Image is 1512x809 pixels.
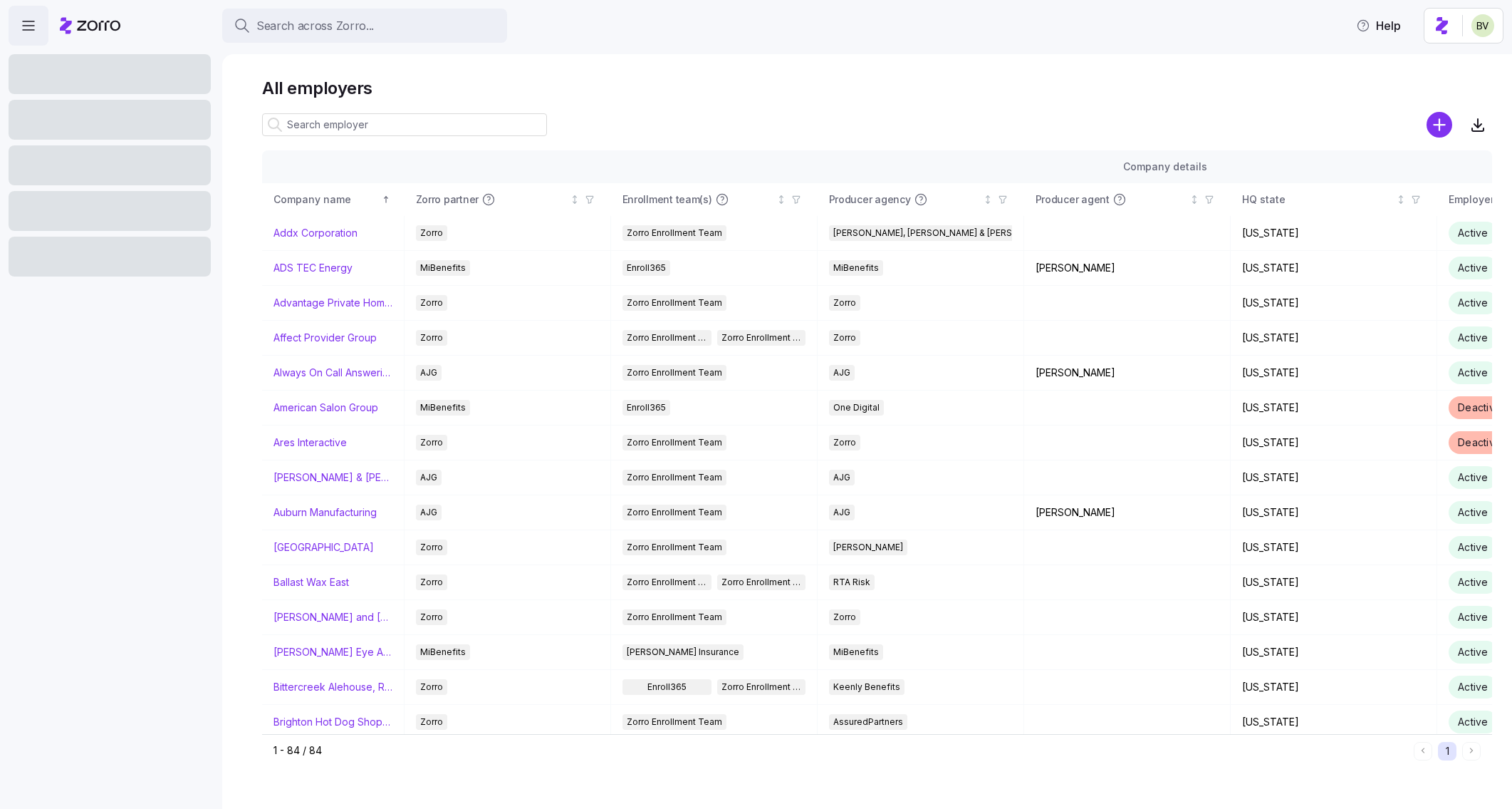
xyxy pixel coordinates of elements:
[611,183,818,216] th: Enrollment team(s)Not sorted
[833,400,880,416] span: One Digital
[627,540,722,555] span: Zorro Enrollment Team
[420,470,437,485] span: AJG
[1458,541,1488,553] span: Active
[627,609,722,625] span: Zorro Enrollment Team
[1231,426,1437,460] td: [US_STATE]
[1438,742,1456,761] button: 1
[1427,112,1452,138] svg: add icon
[833,505,850,520] span: AJG
[1462,742,1481,761] button: Next page
[627,260,666,276] span: Enroll365
[721,330,802,346] span: Zorro Enrollment Experts
[1231,705,1437,740] td: [US_STATE]
[627,330,707,346] span: Zorro Enrollment Team
[273,296,392,310] a: Advantage Private Home Care
[273,645,392,659] a: [PERSON_NAME] Eye Associates
[627,365,722,381] span: Zorro Enrollment Team
[833,644,879,660] span: MiBenefits
[833,365,850,381] span: AJG
[1458,471,1488,483] span: Active
[262,113,547,136] input: Search employer
[273,331,377,345] a: Affect Provider Group
[1231,600,1437,635] td: [US_STATE]
[420,435,443,450] span: Zorro
[1458,227,1488,239] span: Active
[627,435,722,450] span: Zorro Enrollment Team
[1458,716,1488,728] span: Active
[262,77,1492,99] h1: All employers
[833,260,879,276] span: MiBenefits
[818,183,1024,216] th: Producer agencyNot sorted
[420,260,466,276] span: MiBenefits
[721,574,802,590] span: Zorro Enrollment Experts
[833,330,856,346] span: Zorro
[833,714,903,730] span: AssuredPartners
[420,330,443,346] span: Zorro
[833,225,1057,241] span: [PERSON_NAME], [PERSON_NAME] & [PERSON_NAME]
[1024,251,1231,286] td: [PERSON_NAME]
[405,183,611,216] th: Zorro partnerNot sorted
[1231,565,1437,600] td: [US_STATE]
[833,609,856,625] span: Zorro
[1231,286,1437,321] td: [US_STATE]
[420,609,443,625] span: Zorro
[1458,646,1488,658] span: Active
[833,295,856,311] span: Zorro
[1356,17,1401,34] span: Help
[647,679,687,695] span: Enroll365
[627,505,722,520] span: Zorro Enrollment Team
[1458,681,1488,693] span: Active
[273,680,392,694] a: Bittercreek Alehouse, Red Feather Lounge, Diablo & Sons Saloon
[273,192,379,207] div: Company name
[273,226,358,240] a: Addx Corporation
[1024,356,1231,391] td: [PERSON_NAME]
[1471,14,1494,37] img: 676487ef2089eb4995defdc85707b4f5
[1024,495,1231,530] td: [PERSON_NAME]
[1396,195,1406,205] div: Not sorted
[1458,366,1488,378] span: Active
[273,436,347,450] a: Ares Interactive
[627,225,722,241] span: Zorro Enrollment Team
[1231,321,1437,356] td: [US_STATE]
[833,540,903,555] span: [PERSON_NAME]
[420,400,466,416] span: MiBenefits
[1231,495,1437,530] td: [US_STATE]
[1242,192,1393,207] div: HQ state
[1231,635,1437,670] td: [US_STATE]
[1458,576,1488,588] span: Active
[222,9,507,43] button: Search across Zorro...
[1414,742,1432,761] button: Previous page
[1189,195,1199,205] div: Not sorted
[833,679,900,695] span: Keenly Benefits
[416,192,479,207] span: Zorro partner
[627,714,722,730] span: Zorro Enrollment Team
[627,574,707,590] span: Zorro Enrollment Team
[420,574,443,590] span: Zorro
[627,644,739,660] span: [PERSON_NAME] Insurance
[273,401,378,415] a: American Salon Group
[1458,297,1488,309] span: Active
[1024,183,1231,216] th: Producer agentNot sorted
[420,505,437,520] span: AJG
[420,644,466,660] span: MiBenefits
[1231,183,1437,216] th: HQ stateNot sorted
[1231,251,1437,286] td: [US_STATE]
[1458,611,1488,623] span: Active
[833,574,870,590] span: RTA Risk
[627,295,722,311] span: Zorro Enrollment Team
[273,470,392,485] a: [PERSON_NAME] & [PERSON_NAME]'s
[381,195,391,205] div: Sorted ascending
[273,366,392,380] a: Always On Call Answering Service
[1231,460,1437,495] td: [US_STATE]
[273,715,392,729] a: Brighton Hot Dog Shoppe
[1345,11,1412,40] button: Help
[627,470,722,485] span: Zorro Enrollment Team
[1458,331,1488,344] span: Active
[1458,506,1488,518] span: Active
[1231,670,1437,705] td: [US_STATE]
[983,195,993,205] div: Not sorted
[420,714,443,730] span: Zorro
[420,679,443,695] span: Zorro
[622,192,712,207] span: Enrollment team(s)
[627,400,666,416] span: Enroll365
